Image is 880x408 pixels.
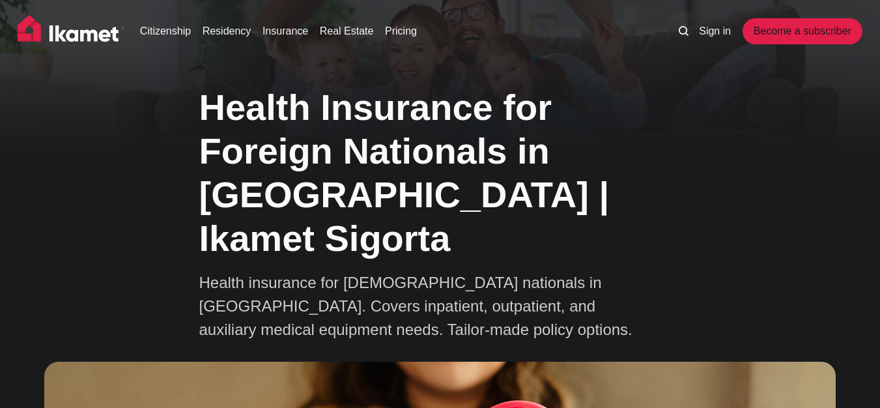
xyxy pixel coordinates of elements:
[699,23,731,39] a: Sign in
[203,23,251,39] a: Residency
[743,18,862,44] a: Become a subscriber
[320,23,374,39] a: Real Estate
[199,271,655,342] p: Health insurance for [DEMOGRAPHIC_DATA] nationals in [GEOGRAPHIC_DATA]. Covers inpatient, outpati...
[199,85,681,261] h1: Health Insurance for Foreign Nationals in [GEOGRAPHIC_DATA] | Ikamet Sigorta
[263,23,308,39] a: Insurance
[18,15,124,48] img: Ikamet home
[140,23,191,39] a: Citizenship
[385,23,417,39] a: Pricing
